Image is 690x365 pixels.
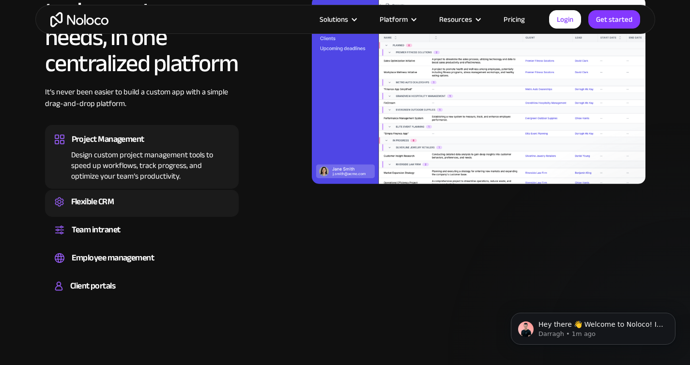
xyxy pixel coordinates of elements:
[55,265,229,268] div: Easily manage employee information, track performance, and handle HR tasks from a single platform.
[45,86,239,124] div: It’s never been easier to build a custom app with a simple drag-and-drop platform.
[368,13,427,26] div: Platform
[70,279,115,293] div: Client portals
[55,209,229,212] div: Create a custom CRM that you can adapt to your business’s needs, centralize your workflows, and m...
[50,12,108,27] a: home
[491,13,537,26] a: Pricing
[496,292,690,360] iframe: Intercom notifications message
[588,10,640,29] a: Get started
[320,13,348,26] div: Solutions
[549,10,581,29] a: Login
[307,13,368,26] div: Solutions
[380,13,408,26] div: Platform
[439,13,472,26] div: Resources
[427,13,491,26] div: Resources
[55,147,229,182] div: Design custom project management tools to speed up workflows, track progress, and optimize your t...
[72,251,154,265] div: Employee management
[55,237,229,240] div: Set up a central space for your team to collaborate, share information, and stay up to date on co...
[72,223,121,237] div: Team intranet
[55,293,229,296] div: Build a secure, fully-branded, and personalized client portal that lets your customers self-serve.
[72,132,144,147] div: Project Management
[71,195,114,209] div: Flexible CRM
